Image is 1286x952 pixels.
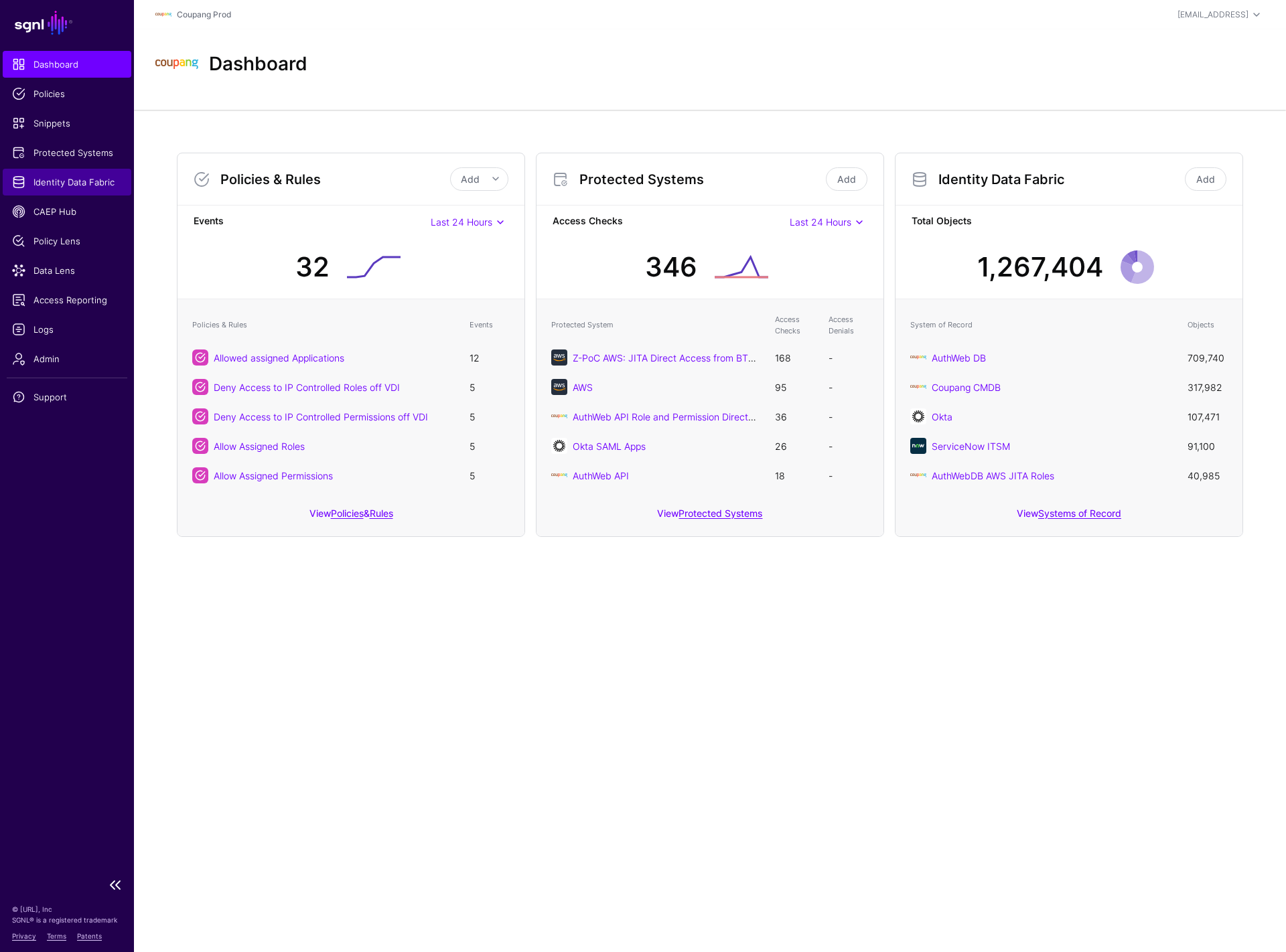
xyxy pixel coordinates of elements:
span: Snippets [12,116,122,130]
img: svg+xml;base64,PHN2ZyB3aWR0aD0iNjQiIGhlaWdodD0iNjQiIHZpZXdCb3g9IjAgMCA2NCA2NCIgZmlsbD0ibm9uZSIgeG... [910,438,926,454]
span: Protected Systems [12,146,122,159]
a: Allowed assigned Applications [214,352,344,364]
h3: Protected Systems [579,171,823,187]
a: Admin [3,345,131,372]
span: CAEP Hub [12,205,122,218]
img: svg+xml;base64,PHN2ZyB3aWR0aD0iNjQiIGhlaWdodD0iNjQiIHZpZXdCb3g9IjAgMCA2NCA2NCIgZmlsbD0ibm9uZSIgeG... [551,438,567,454]
a: Logs [3,316,131,343]
th: Protected System [545,307,768,343]
a: Policies [331,507,364,519]
h3: Policies & Rules [220,171,450,187]
td: 12 [463,343,516,372]
td: - [822,402,875,431]
div: [EMAIL_ADDRESS] [1177,9,1248,21]
td: - [822,372,875,402]
span: Dashboard [12,58,122,71]
a: SGNL [8,8,126,37]
a: Systems of Record [1038,507,1121,519]
a: Coupang Prod [177,9,231,19]
th: Access Denials [822,307,875,343]
a: Privacy [12,932,36,940]
a: AuthWeb API [573,470,629,481]
p: © [URL], Inc [12,904,122,915]
span: Identity Data Fabric [12,175,122,189]
img: svg+xml;base64,PHN2ZyB3aWR0aD0iNjQiIGhlaWdodD0iNjQiIHZpZXdCb3g9IjAgMCA2NCA2NCIgZmlsbD0ibm9uZSIgeG... [551,379,567,395]
a: Allow Assigned Roles [214,441,305,452]
div: View [537,498,883,536]
td: 107,471 [1181,402,1234,431]
a: Add [826,167,867,191]
a: Protected Systems [3,139,131,166]
img: svg+xml;base64,PHN2ZyBpZD0iTG9nbyIgeG1sbnM9Imh0dHA6Ly93d3cudzMub3JnLzIwMDAvc3ZnIiB3aWR0aD0iMTIxLj... [910,467,926,483]
td: 36 [768,402,822,431]
img: svg+xml;base64,PHN2ZyBpZD0iTG9nbyIgeG1sbnM9Imh0dHA6Ly93d3cudzMub3JnLzIwMDAvc3ZnIiB3aWR0aD0iMTIxLj... [155,7,171,23]
a: Deny Access to IP Controlled Roles off VDI [214,382,400,393]
a: Deny Access to IP Controlled Permissions off VDI [214,411,428,422]
a: CAEP Hub [3,198,131,225]
h3: Identity Data Fabric [938,171,1182,187]
strong: Access Checks [553,214,790,230]
th: Access Checks [768,307,822,343]
h2: Dashboard [209,53,307,76]
span: Support [12,390,122,404]
td: 26 [768,431,822,461]
strong: Total Objects [912,214,1226,230]
td: 709,740 [1181,343,1234,372]
span: Logs [12,323,122,336]
td: - [822,343,875,372]
strong: Events [194,214,431,230]
a: Okta [932,411,952,422]
span: Access Reporting [12,293,122,307]
div: 346 [645,247,697,287]
div: View & [177,498,524,536]
img: svg+xml;base64,PHN2ZyBpZD0iTG9nbyIgeG1sbnM9Imh0dHA6Ly93d3cudzMub3JnLzIwMDAvc3ZnIiB3aWR0aD0iMTIxLj... [551,408,567,424]
img: svg+xml;base64,PHN2ZyBpZD0iTG9nbyIgeG1sbnM9Imh0dHA6Ly93d3cudzMub3JnLzIwMDAvc3ZnIiB3aWR0aD0iMTIxLj... [551,467,567,483]
img: svg+xml;base64,PHN2ZyBpZD0iTG9nbyIgeG1sbnM9Imh0dHA6Ly93d3cudzMub3JnLzIwMDAvc3ZnIiB3aWR0aD0iMTIxLj... [155,43,198,86]
a: Identity Data Fabric [3,169,131,195]
span: Last 24 Hours [431,216,492,228]
img: svg+xml;base64,PHN2ZyB3aWR0aD0iNjQiIGhlaWdodD0iNjQiIHZpZXdCb3g9IjAgMCA2NCA2NCIgZmlsbD0ibm9uZSIgeG... [910,408,926,424]
td: 40,985 [1181,461,1234,490]
div: 32 [295,247,330,287]
td: 317,982 [1181,372,1234,402]
a: AWS [573,382,593,393]
a: Protected Systems [678,507,762,519]
img: svg+xml;base64,PHN2ZyBpZD0iTG9nbyIgeG1sbnM9Imh0dHA6Ly93d3cudzMub3JnLzIwMDAvc3ZnIiB3aWR0aD0iMTIxLj... [910,349,926,366]
td: 5 [463,461,516,490]
a: Okta SAML Apps [573,441,646,452]
td: 5 [463,402,516,431]
td: 91,100 [1181,431,1234,461]
td: 95 [768,372,822,402]
span: Last 24 Hours [790,216,851,228]
a: Dashboard [3,51,131,78]
img: svg+xml;base64,PHN2ZyB3aWR0aD0iNjQiIGhlaWdodD0iNjQiIHZpZXdCb3g9IjAgMCA2NCA2NCIgZmlsbD0ibm9uZSIgeG... [551,349,567,366]
a: Z-PoC AWS: JITA Direct Access from BTS ALTUS (ignoring AuthWeb) [573,352,871,364]
td: 5 [463,431,516,461]
div: 1,267,404 [977,247,1103,287]
a: AuthWeb DB [932,352,986,364]
th: Policies & Rules [186,307,463,343]
td: - [822,431,875,461]
td: 18 [768,461,822,490]
span: Admin [12,352,122,366]
th: Events [463,307,516,343]
span: Policies [12,87,122,100]
a: Access Reporting [3,287,131,313]
a: Policies [3,80,131,107]
a: Coupang CMDB [932,382,1001,393]
img: svg+xml;base64,PHN2ZyBpZD0iTG9nbyIgeG1sbnM9Imh0dHA6Ly93d3cudzMub3JnLzIwMDAvc3ZnIiB3aWR0aD0iMTIxLj... [910,379,926,395]
a: ServiceNow ITSM [932,441,1010,452]
span: Policy Lens [12,234,122,248]
td: - [822,461,875,490]
span: Data Lens [12,264,122,277]
a: Patents [77,932,102,940]
a: Snippets [3,110,131,137]
th: System of Record [904,307,1181,343]
td: 168 [768,343,822,372]
a: Terms [47,932,66,940]
a: Rules [370,507,393,519]
a: AuthWeb API Role and Permission Directory [573,411,762,422]
p: SGNL® is a registered trademark [12,915,122,925]
span: Add [461,173,480,185]
td: 5 [463,372,516,402]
